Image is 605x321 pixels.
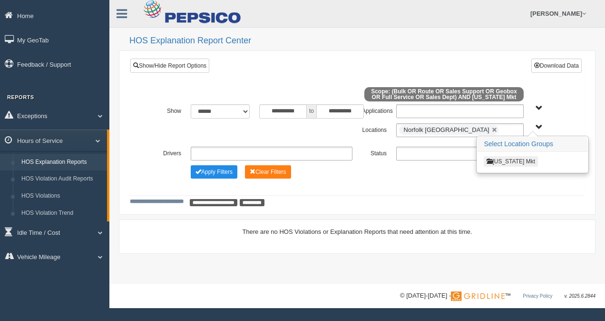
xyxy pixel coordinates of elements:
div: There are no HOS Violations or Explanation Reports that need attention at this time. [130,227,585,236]
a: HOS Violation Trend [17,205,107,222]
span: Norfolk [GEOGRAPHIC_DATA] [404,126,489,133]
span: to [307,104,316,119]
a: Privacy Policy [523,293,552,299]
div: © [DATE]-[DATE] - ™ [400,291,595,301]
button: Change Filter Options [245,165,291,179]
img: Gridline [451,291,505,301]
label: Show [152,104,186,116]
a: HOS Explanation Reports [17,154,107,171]
a: HOS Violations [17,188,107,205]
label: Applications [357,104,391,116]
label: Locations [357,123,391,135]
button: Download Data [531,59,582,73]
span: Scope: (Bulk OR Route OR Sales Support OR Geobox OR Full Service OR Sales Dept) AND [US_STATE] Mkt [364,87,524,101]
label: Status [357,147,391,158]
button: Change Filter Options [191,165,237,179]
span: v. 2025.6.2844 [565,293,595,299]
button: [US_STATE] Mkt [484,156,538,167]
h2: HOS Explanation Report Center [129,36,595,46]
label: Drivers [152,147,186,158]
h3: Select Location Groups [477,137,588,152]
a: Show/Hide Report Options [130,59,209,73]
a: HOS Violation Audit Reports [17,171,107,188]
